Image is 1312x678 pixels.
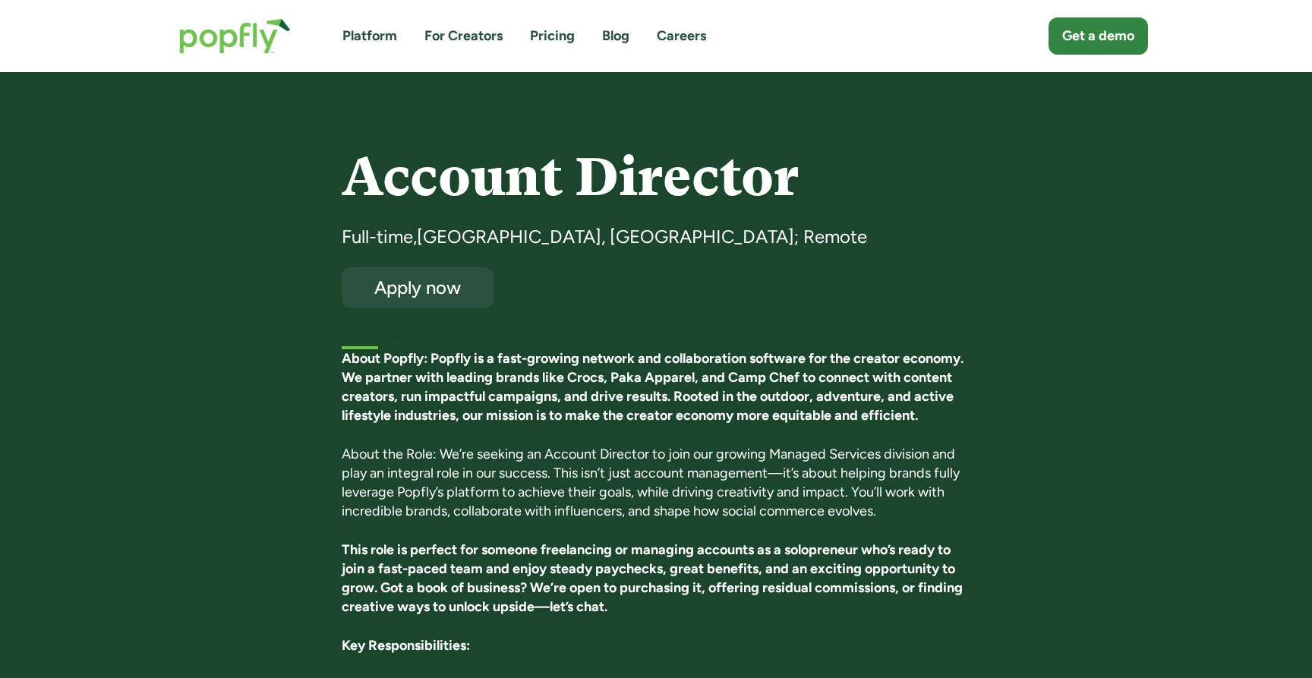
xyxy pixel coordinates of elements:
div: Get a demo [1062,27,1134,46]
strong: Key Responsibilities: [342,637,470,654]
h5: First listed: [342,326,411,345]
div: [DATE] [424,326,971,345]
a: Blog [602,27,629,46]
a: home [164,3,306,69]
div: Apply now [355,278,480,297]
div: , [413,225,417,249]
a: Pricing [530,27,575,46]
a: For Creators [424,27,503,46]
div: Full-time [342,225,413,249]
strong: This role is perfect for someone freelancing or managing accounts as a solopreneur who’s ready to... [342,541,963,616]
p: About the Role: We’re seeking an Account Director to join our growing Managed Services division a... [342,445,971,522]
div: [GEOGRAPHIC_DATA], [GEOGRAPHIC_DATA]; Remote [417,225,867,249]
h4: Account Director [342,148,971,207]
strong: About Popfly: Popfly is a fast-growing network and collaboration software for the creator economy... [342,350,963,424]
a: Get a demo [1049,17,1148,55]
a: Apply now [342,267,494,308]
a: Platform [342,27,397,46]
a: Careers [657,27,706,46]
